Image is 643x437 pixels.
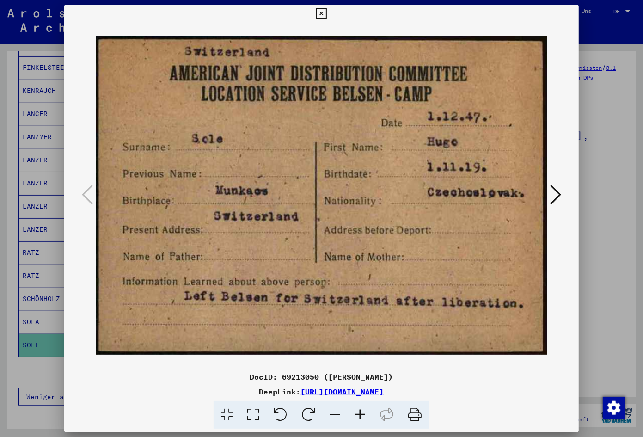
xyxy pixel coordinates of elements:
div: DocID: 69213050 ([PERSON_NAME]) [64,371,579,382]
a: [URL][DOMAIN_NAME] [300,387,384,396]
img: 001.jpg [96,23,547,368]
div: DeepLink: [64,386,579,397]
div: Zustimmung ändern [602,396,625,419]
img: Zustimmung ändern [603,397,625,419]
